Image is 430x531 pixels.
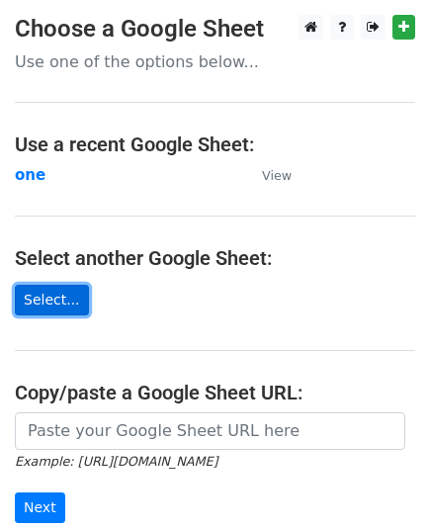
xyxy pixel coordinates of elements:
a: Select... [15,285,89,315]
p: Use one of the options below... [15,51,415,72]
small: Example: [URL][DOMAIN_NAME] [15,454,217,469]
h4: Use a recent Google Sheet: [15,133,415,156]
h4: Copy/paste a Google Sheet URL: [15,381,415,404]
a: View [242,166,292,184]
h3: Choose a Google Sheet [15,15,415,44]
input: Paste your Google Sheet URL here [15,412,405,450]
a: one [15,166,45,184]
small: View [262,168,292,183]
iframe: Chat Widget [331,436,430,531]
input: Next [15,492,65,523]
h4: Select another Google Sheet: [15,246,415,270]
